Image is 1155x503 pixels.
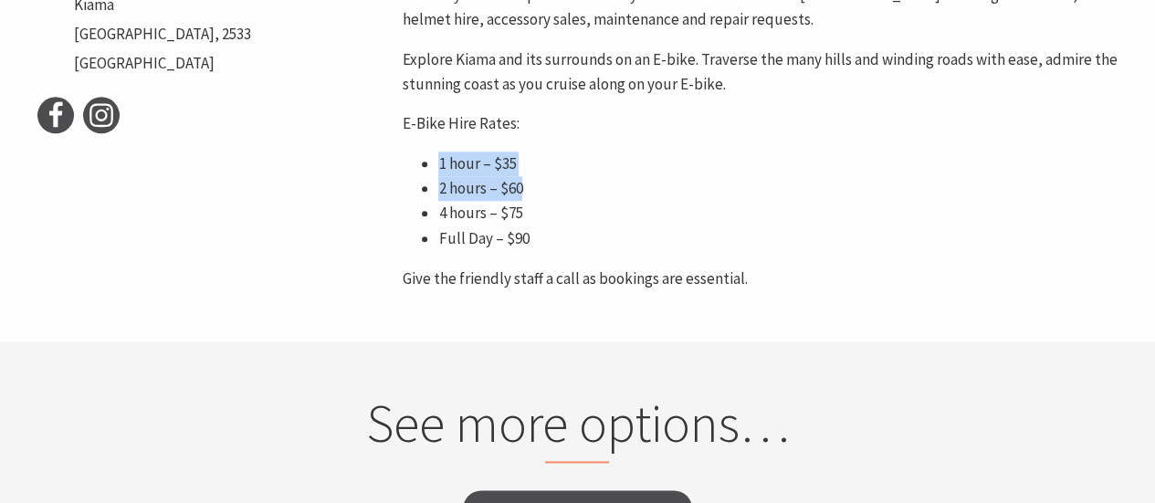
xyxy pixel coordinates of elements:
li: [GEOGRAPHIC_DATA] [74,51,327,76]
li: [GEOGRAPHIC_DATA], 2533 [74,22,327,47]
p: Give the friendly staff a call as bookings are essential. [402,267,1118,291]
li: 4 hours – $75 [438,201,1118,225]
p: Explore Kiama and its surrounds on an E-bike. Traverse the many hills and winding roads with ease... [402,47,1118,97]
p: E-Bike Hire Rates: [402,111,1118,136]
li: 1 hour – $35 [438,152,1118,176]
h2: See more options… [229,392,926,463]
li: 2 hours – $60 [438,176,1118,201]
li: Full Day – $90 [438,226,1118,251]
